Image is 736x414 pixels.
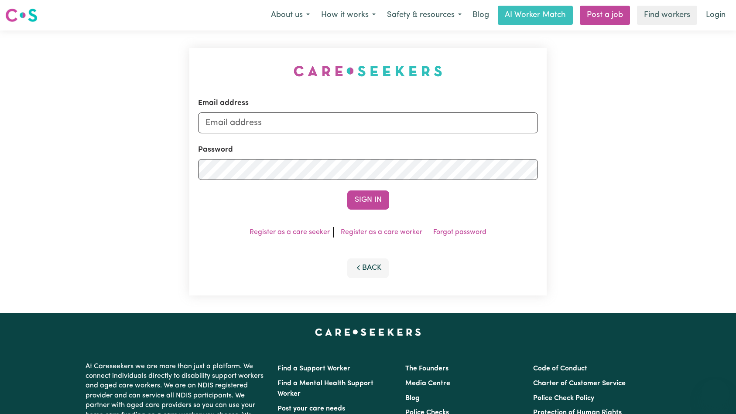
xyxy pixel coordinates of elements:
[433,229,486,236] a: Forgot password
[347,258,389,278] button: Back
[533,380,626,387] a: Charter of Customer Service
[381,6,467,24] button: Safety & resources
[198,112,538,133] input: Email address
[701,6,731,25] a: Login
[277,365,350,372] a: Find a Support Worker
[405,380,450,387] a: Media Centre
[198,144,233,155] label: Password
[467,6,494,25] a: Blog
[341,229,422,236] a: Register as a care worker
[265,6,315,24] button: About us
[5,7,38,23] img: Careseekers logo
[347,190,389,210] button: Sign In
[405,365,448,372] a: The Founders
[315,6,381,24] button: How it works
[701,379,729,407] iframe: Button to launch messaging window
[277,405,345,412] a: Post your care needs
[277,380,373,397] a: Find a Mental Health Support Worker
[405,395,420,402] a: Blog
[250,229,330,236] a: Register as a care seeker
[580,6,630,25] a: Post a job
[533,395,594,402] a: Police Check Policy
[533,365,587,372] a: Code of Conduct
[198,98,249,109] label: Email address
[315,329,421,336] a: Careseekers home page
[498,6,573,25] a: AI Worker Match
[5,5,38,25] a: Careseekers logo
[637,6,697,25] a: Find workers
